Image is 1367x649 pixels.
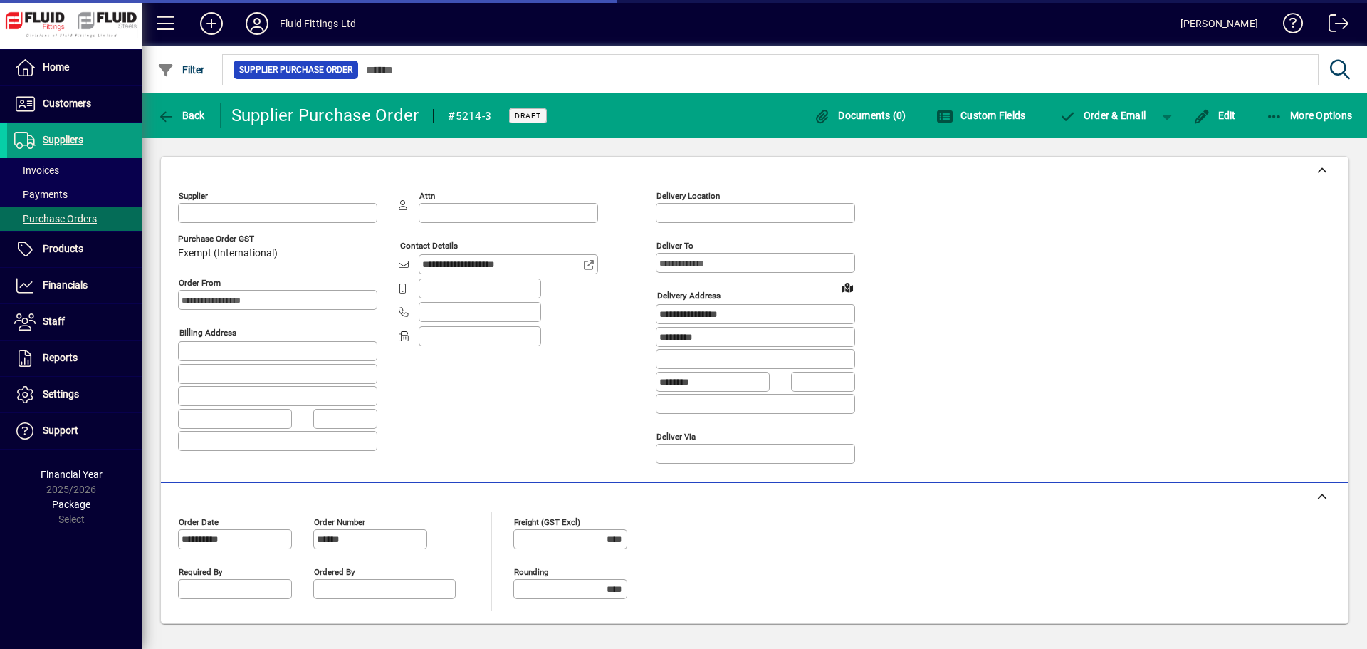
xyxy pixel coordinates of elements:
[1262,103,1356,128] button: More Options
[314,516,365,526] mat-label: Order number
[7,50,142,85] a: Home
[43,352,78,363] span: Reports
[419,191,435,201] mat-label: Attn
[933,103,1030,128] button: Custom Fields
[43,425,78,436] span: Support
[142,103,221,128] app-page-header-button: Back
[14,213,97,224] span: Purchase Orders
[179,516,219,526] mat-label: Order date
[43,61,69,73] span: Home
[154,103,209,128] button: Back
[7,413,142,449] a: Support
[7,86,142,122] a: Customers
[1190,103,1240,128] button: Edit
[178,234,278,244] span: Purchase Order GST
[1059,110,1146,121] span: Order & Email
[231,104,419,127] div: Supplier Purchase Order
[280,12,356,35] div: Fluid Fittings Ltd
[14,165,59,176] span: Invoices
[179,566,222,576] mat-label: Required by
[656,241,693,251] mat-label: Deliver To
[43,134,83,145] span: Suppliers
[178,248,278,259] span: Exempt (International)
[7,377,142,412] a: Settings
[514,516,580,526] mat-label: Freight (GST excl)
[1318,3,1349,49] a: Logout
[7,341,142,376] a: Reports
[656,431,696,441] mat-label: Deliver via
[234,11,280,36] button: Profile
[1193,110,1236,121] span: Edit
[14,189,68,200] span: Payments
[7,268,142,303] a: Financials
[43,98,91,109] span: Customers
[810,103,910,128] button: Documents (0)
[7,158,142,182] a: Invoices
[179,278,221,288] mat-label: Order from
[7,304,142,340] a: Staff
[836,276,859,298] a: View on map
[43,279,88,291] span: Financials
[1052,103,1153,128] button: Order & Email
[52,499,90,510] span: Package
[43,316,65,327] span: Staff
[157,110,205,121] span: Back
[814,110,906,121] span: Documents (0)
[514,566,548,576] mat-label: Rounding
[43,243,83,254] span: Products
[239,63,352,77] span: Supplier Purchase Order
[154,57,209,83] button: Filter
[7,207,142,231] a: Purchase Orders
[314,566,355,576] mat-label: Ordered by
[7,232,142,267] a: Products
[1180,12,1258,35] div: [PERSON_NAME]
[515,111,541,120] span: Draft
[1272,3,1304,49] a: Knowledge Base
[189,11,234,36] button: Add
[7,182,142,207] a: Payments
[656,191,720,201] mat-label: Delivery Location
[41,469,103,480] span: Financial Year
[157,64,205,76] span: Filter
[936,110,1026,121] span: Custom Fields
[179,191,208,201] mat-label: Supplier
[448,105,491,128] div: #5214-3
[43,388,79,400] span: Settings
[1266,110,1353,121] span: More Options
